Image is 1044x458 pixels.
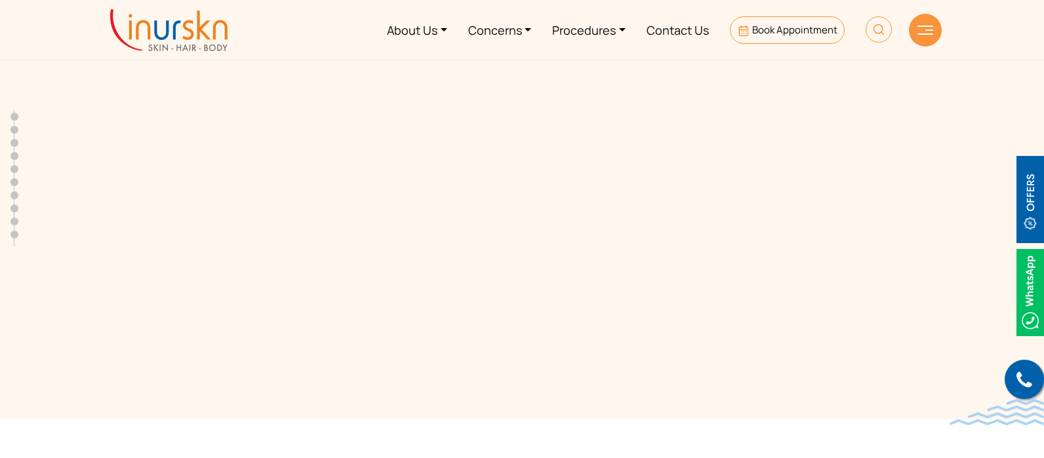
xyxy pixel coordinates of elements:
[1016,249,1044,336] img: Whatsappicon
[730,16,845,44] a: Book Appointment
[458,5,542,54] a: Concerns
[636,5,719,54] a: Contact Us
[110,9,228,51] img: inurskn-logo
[376,5,458,54] a: About Us
[542,5,636,54] a: Procedures
[950,399,1044,425] img: bluewave
[1016,156,1044,243] img: offerBt
[917,26,933,35] img: hamLine.svg
[866,16,892,43] img: HeaderSearch
[752,23,837,37] span: Book Appointment
[1016,284,1044,298] a: Whatsappicon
